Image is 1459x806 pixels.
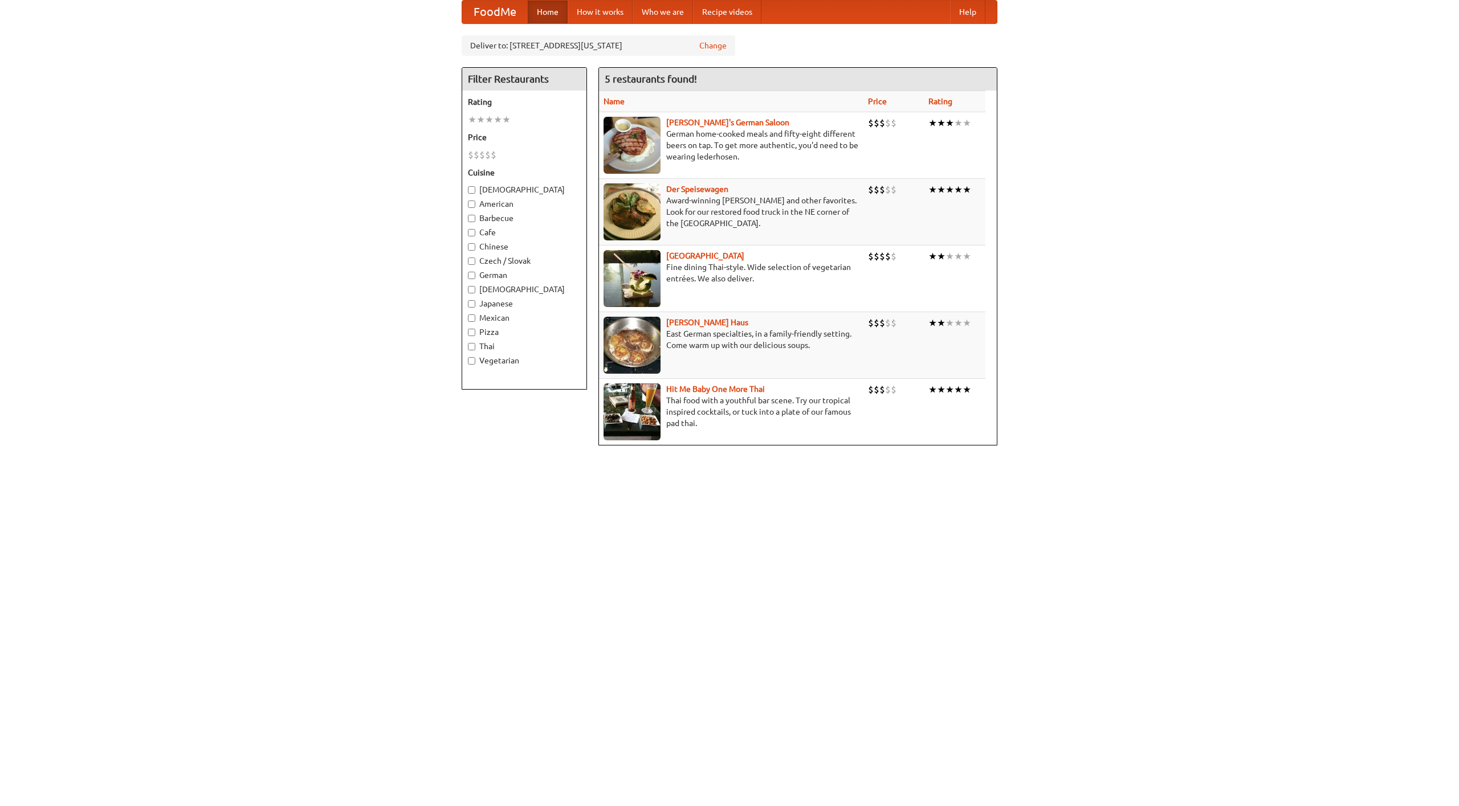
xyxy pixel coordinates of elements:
input: Cafe [468,229,475,236]
li: ★ [946,383,954,396]
div: Deliver to: [STREET_ADDRESS][US_STATE] [462,35,735,56]
a: How it works [568,1,633,23]
li: $ [874,317,879,329]
li: $ [474,149,479,161]
li: $ [879,250,885,263]
li: ★ [937,383,946,396]
input: Pizza [468,329,475,336]
a: [PERSON_NAME]'s German Saloon [666,118,789,127]
li: ★ [963,250,971,263]
a: Der Speisewagen [666,185,728,194]
label: Cafe [468,227,581,238]
li: ★ [928,117,937,129]
li: ★ [502,113,511,126]
input: Japanese [468,300,475,308]
li: $ [891,383,896,396]
li: $ [485,149,491,161]
p: East German specialties, in a family-friendly setting. Come warm up with our delicious soups. [604,328,859,351]
li: ★ [928,317,937,329]
li: ★ [954,117,963,129]
li: $ [879,117,885,129]
input: Mexican [468,314,475,322]
li: ★ [954,383,963,396]
label: Barbecue [468,212,581,224]
a: [PERSON_NAME] Haus [666,318,748,327]
li: $ [874,383,879,396]
label: Pizza [468,326,581,338]
img: esthers.jpg [604,117,661,174]
li: $ [885,117,891,129]
a: [GEOGRAPHIC_DATA] [666,251,744,260]
input: Thai [468,343,475,350]
label: Chinese [468,241,581,252]
li: $ [879,183,885,196]
h5: Cuisine [468,167,581,178]
li: ★ [928,183,937,196]
p: Thai food with a youthful bar scene. Try our tropical inspired cocktails, or tuck into a plate of... [604,395,859,429]
li: $ [868,250,874,263]
li: $ [868,383,874,396]
a: Rating [928,97,952,106]
li: $ [479,149,485,161]
label: [DEMOGRAPHIC_DATA] [468,284,581,295]
a: Change [699,40,727,51]
li: $ [879,383,885,396]
label: [DEMOGRAPHIC_DATA] [468,184,581,195]
li: ★ [954,250,963,263]
img: kohlhaus.jpg [604,317,661,374]
a: Help [950,1,985,23]
label: Czech / Slovak [468,255,581,267]
li: $ [874,183,879,196]
li: ★ [946,317,954,329]
li: ★ [937,117,946,129]
li: ★ [963,183,971,196]
a: Hit Me Baby One More Thai [666,384,765,394]
label: Thai [468,341,581,352]
ng-pluralize: 5 restaurants found! [605,73,697,84]
input: Czech / Slovak [468,257,475,265]
li: $ [879,317,885,329]
li: $ [885,250,891,263]
li: ★ [946,183,954,196]
p: Fine dining Thai-style. Wide selection of vegetarian entrées. We also deliver. [604,261,859,284]
input: German [468,272,475,279]
li: ★ [928,383,937,396]
input: American [468,201,475,208]
li: $ [468,149,474,161]
li: ★ [963,317,971,329]
img: satay.jpg [604,250,661,307]
label: American [468,198,581,210]
li: $ [874,117,879,129]
a: Price [868,97,887,106]
a: Who we are [633,1,693,23]
a: FoodMe [462,1,528,23]
li: ★ [494,113,502,126]
li: $ [491,149,496,161]
h5: Rating [468,96,581,108]
li: $ [891,117,896,129]
li: ★ [476,113,485,126]
input: Barbecue [468,215,475,222]
img: babythai.jpg [604,383,661,440]
li: $ [868,117,874,129]
li: ★ [946,250,954,263]
a: Recipe videos [693,1,761,23]
h4: Filter Restaurants [462,68,586,91]
input: Chinese [468,243,475,251]
li: ★ [928,250,937,263]
input: [DEMOGRAPHIC_DATA] [468,186,475,194]
li: ★ [937,183,946,196]
li: $ [885,183,891,196]
li: $ [874,250,879,263]
li: $ [891,317,896,329]
input: [DEMOGRAPHIC_DATA] [468,286,475,293]
label: Japanese [468,298,581,309]
a: Name [604,97,625,106]
li: ★ [468,113,476,126]
li: ★ [963,383,971,396]
a: Home [528,1,568,23]
li: ★ [946,117,954,129]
